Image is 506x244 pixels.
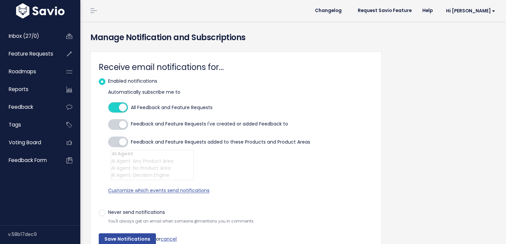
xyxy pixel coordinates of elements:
[9,68,36,75] span: Roadmaps
[2,28,56,44] a: Inbox (27/0)
[2,117,56,133] a: Tags
[2,135,56,150] a: Voting Board
[131,102,213,113] span: All Feedback and Feature Requests
[2,153,56,168] a: Feedback form
[438,6,501,16] a: Hi [PERSON_NAME]
[9,32,39,39] span: Inbox (27/0)
[2,99,56,115] a: Feedback
[9,103,33,110] span: Feedback
[2,64,56,79] a: Roadmaps
[9,86,28,93] span: Reports
[8,226,80,243] div: v.58b17dec9
[108,77,157,85] label: Enabled notifications
[131,120,288,139] span: Feedback and Feature Requests I've created or added Feedback to
[108,88,180,96] label: Automatically subscribe me to
[99,60,373,74] legend: Receive email notifications for...
[14,3,66,18] img: logo-white.9d6f32f41409.svg
[161,235,177,242] a: cancel
[108,218,373,225] small: You'll always get an email when someone @mentions you in comments
[9,50,53,57] span: Feature Requests
[108,181,373,200] a: Customize which events send notifications
[446,8,495,13] span: Hi [PERSON_NAME]
[108,187,209,194] span: Customize which events send notifications
[9,139,41,146] span: Voting Board
[9,157,47,164] span: Feedback form
[131,137,310,147] span: Feedback and Feature Requests added to these Products and Product Areas
[9,121,21,128] span: Tags
[90,31,496,44] h4: Manage Notification and Subscriptions
[315,8,342,13] span: Changelog
[2,82,56,97] a: Reports
[2,46,56,62] a: Feature Requests
[108,208,165,217] label: Never send notifications
[352,6,417,16] a: Request Savio Feature
[417,6,438,16] a: Help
